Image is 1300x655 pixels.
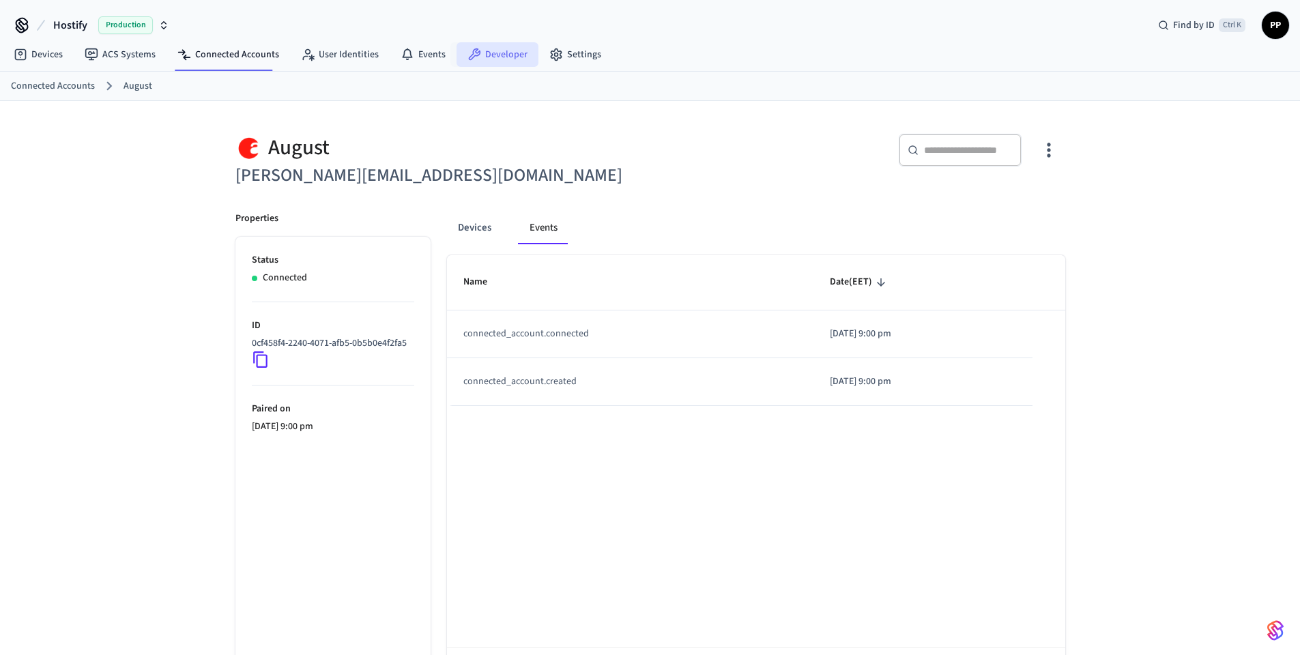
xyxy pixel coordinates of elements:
span: Date(EET) [830,272,890,293]
span: PP [1263,13,1288,38]
a: Connected Accounts [167,42,290,67]
div: Find by IDCtrl K [1147,13,1256,38]
p: Paired on [252,402,414,416]
p: 0cf458f4-2240-4071-afb5-0b5b0e4f2fa5 [252,336,407,351]
a: ACS Systems [74,42,167,67]
div: connected account tabs [447,212,1065,244]
table: sticky table [447,255,1065,405]
p: [DATE] 9:00 pm [830,327,1015,341]
button: PP [1262,12,1289,39]
span: Ctrl K [1219,18,1245,32]
p: Status [252,253,414,267]
button: Events [519,212,568,244]
span: Production [98,16,153,34]
p: ID [252,319,414,333]
img: August Logo, Square [235,134,263,162]
a: Settings [538,42,612,67]
a: August [124,79,152,93]
td: connected_account.created [447,358,814,406]
div: August [235,134,642,162]
span: Hostify [53,17,87,33]
button: Devices [447,212,502,244]
a: Developer [457,42,538,67]
a: Devices [3,42,74,67]
a: User Identities [290,42,390,67]
img: SeamLogoGradient.69752ec5.svg [1267,620,1284,641]
p: Connected [263,271,307,285]
p: [DATE] 9:00 pm [252,420,414,434]
a: Connected Accounts [11,79,95,93]
td: connected_account.connected [447,310,814,358]
a: Events [390,42,457,67]
p: Properties [235,212,278,226]
p: [DATE] 9:00 pm [830,375,1015,389]
h6: [PERSON_NAME][EMAIL_ADDRESS][DOMAIN_NAME] [235,162,642,190]
span: Name [463,272,505,293]
span: Find by ID [1173,18,1215,32]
